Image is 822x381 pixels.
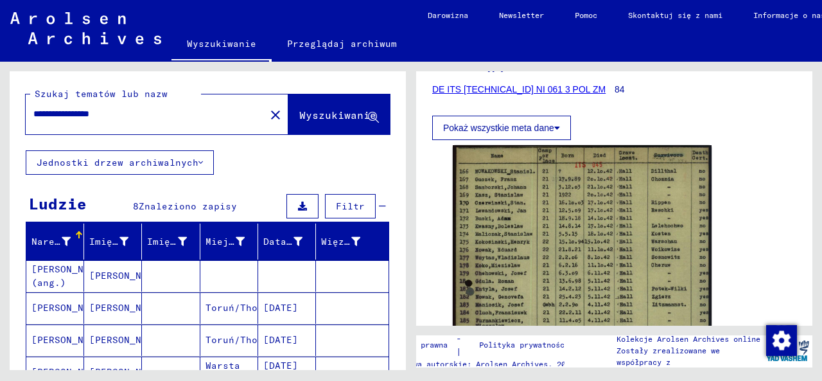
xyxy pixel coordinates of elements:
[26,224,84,260] mat-header-cell: Narezowe nazwisko
[10,12,161,44] img: Arolsen_neg.svg
[472,332,581,359] a: Polityka prywatności
[26,292,84,324] mat-cell: [PERSON_NAME]
[766,325,797,356] img: Zmiana zgody
[29,192,87,215] div: Ludzie
[268,107,283,123] mat-icon: close
[399,332,455,359] a: Nota prawna
[35,88,168,100] mat-label: Szukaj tematów lub nazw
[616,333,763,345] p: Kolekcje Arolsen Archives online
[200,224,258,260] mat-header-cell: Miejsce urodzenia
[765,324,796,355] div: Zmiana zgody
[139,200,237,212] span: Znaleziono zapisy
[31,231,87,252] div: Narezowe nazwisko
[258,292,316,324] mat-cell: [DATE]
[84,324,142,356] mat-cell: [PERSON_NAME]
[336,200,365,212] span: Filtr
[432,116,571,140] button: Pokaż wszystkie meta dane
[147,231,202,252] div: Imię i nazwisko dziewczyny
[89,231,144,252] div: Imię i nazwisko
[299,109,376,121] span: Wyszukiwanie
[200,292,258,324] mat-cell: Toruń/Thorn
[133,200,139,212] span: 8
[399,359,581,370] p: Prawa autorskie: Arolsen Archives, 2021
[432,84,606,94] a: DE ITS [TECHNICAL_ID] NI 061 3 POL ZM
[321,231,376,252] div: Więzień ;)
[272,28,412,59] a: Przeglądaj archiwum
[26,150,214,175] button: Jednostki drzew archiwalnych
[205,235,245,249] div: Miejsce urodzenia
[171,28,272,62] a: Wyszukiwanie
[147,235,186,249] div: Imię i nazwisko dziewczyny
[84,260,142,292] mat-cell: [PERSON_NAME]
[142,224,200,260] mat-header-cell: Imię i nazwisko dziewczyny
[616,345,763,368] p: Zostały zrealizowane we współpracy z
[325,194,376,218] button: Filtr
[321,235,360,249] div: Więzień ;)
[84,224,142,260] mat-header-cell: Imię i nazwisko
[84,292,142,324] mat-cell: [PERSON_NAME]
[399,332,581,359] div: - |
[764,335,812,367] img: yv_logo.png
[258,224,316,260] mat-header-cell: Data urodzenia
[89,235,128,249] div: Imię i nazwisko
[258,324,316,356] mat-cell: [DATE]
[615,83,796,96] p: 84
[263,231,319,252] div: Data urodzenia
[26,260,84,292] mat-cell: [PERSON_NAME] (ang.)
[205,231,261,252] div: Miejsce urodzenia
[200,324,258,356] mat-cell: Toruń/Thorn
[26,324,84,356] mat-cell: [PERSON_NAME]
[316,224,389,260] mat-header-cell: Więzień ;)
[31,235,71,249] div: Narezowe nazwisko
[263,235,302,249] div: Data urodzenia
[263,102,288,127] button: Przejrzysty
[288,94,390,134] button: Wyszukiwanie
